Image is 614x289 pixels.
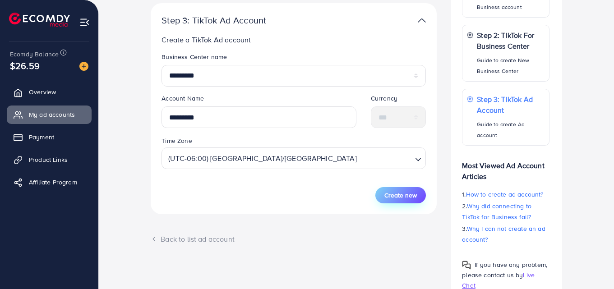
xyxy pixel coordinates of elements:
[7,106,92,124] a: My ad accounts
[29,133,54,142] span: Payment
[477,30,545,51] p: Step 2: TikTok For Business Center
[29,110,75,119] span: My ad accounts
[371,94,426,106] legend: Currency
[7,128,92,146] a: Payment
[375,187,426,203] button: Create new
[162,147,426,169] div: Search for option
[7,151,92,169] a: Product Links
[477,119,545,141] p: Guide to create Ad account
[462,224,545,244] span: Why I can not create an ad account?
[462,189,549,200] p: 1.
[162,52,426,65] legend: Business Center name
[477,55,545,77] p: Guide to create New Business Center
[7,83,92,101] a: Overview
[10,59,40,72] span: $26.59
[9,13,70,27] img: logo
[477,94,545,115] p: Step 3: TikTok Ad Account
[462,201,549,222] p: 2.
[29,87,56,96] span: Overview
[162,34,426,45] p: Create a TikTok Ad account
[162,136,192,145] label: Time Zone
[79,17,90,28] img: menu
[10,50,59,59] span: Ecomdy Balance
[462,223,549,245] p: 3.
[418,14,426,27] img: TikTok partner
[576,248,607,282] iframe: Chat
[29,155,68,164] span: Product Links
[462,260,547,280] span: If you have any problem, please contact us by
[162,15,333,26] p: Step 3: TikTok Ad Account
[151,234,437,244] div: Back to list ad account
[466,190,544,199] span: How to create ad account?
[462,153,549,182] p: Most Viewed Ad Account Articles
[162,94,356,106] legend: Account Name
[462,202,531,221] span: Why did connecting to TikTok for Business fail?
[166,150,359,166] span: (UTC-06:00) [GEOGRAPHIC_DATA]/[GEOGRAPHIC_DATA]
[29,178,77,187] span: Affiliate Program
[360,150,411,166] input: Search for option
[462,261,471,270] img: Popup guide
[384,191,417,200] span: Create new
[79,62,88,71] img: image
[7,173,92,191] a: Affiliate Program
